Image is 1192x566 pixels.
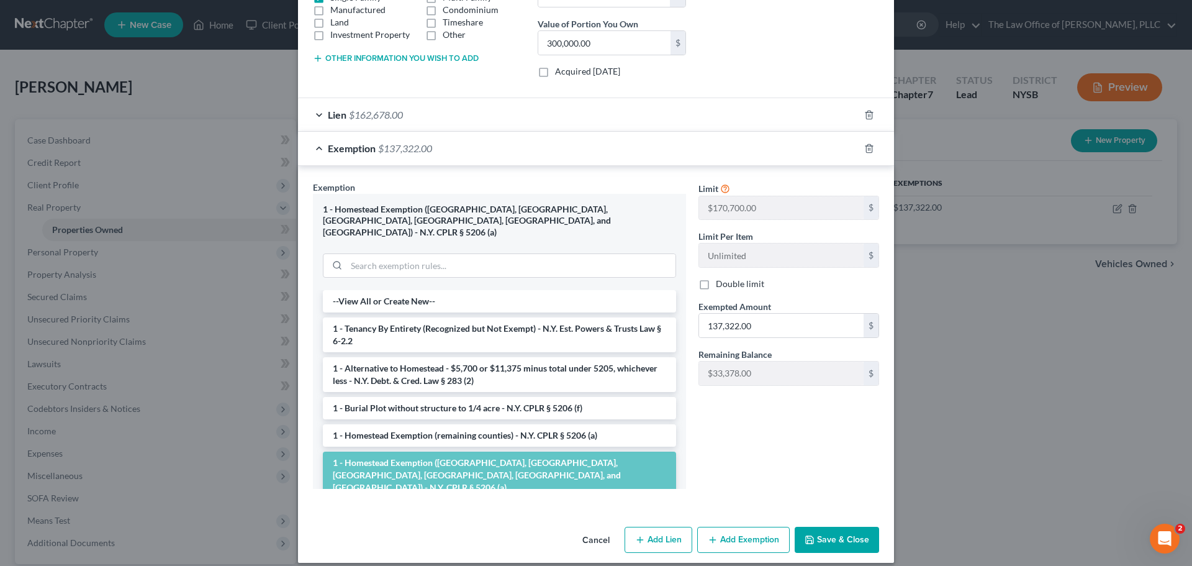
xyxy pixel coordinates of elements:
[1150,524,1180,554] iframe: Intercom live chat
[323,204,676,239] div: 1 - Homestead Exemption ([GEOGRAPHIC_DATA], [GEOGRAPHIC_DATA], [GEOGRAPHIC_DATA], [GEOGRAPHIC_DAT...
[699,362,864,385] input: --
[697,527,790,553] button: Add Exemption
[443,16,483,29] label: Timeshare
[716,278,764,290] label: Double limit
[323,424,676,447] li: 1 - Homestead Exemption (remaining counties) - N.Y. CPLR § 5206 (a)
[698,183,718,194] span: Limit
[538,31,670,55] input: 0.00
[330,29,410,41] label: Investment Property
[323,397,676,419] li: 1 - Burial Plot without structure to 1/4 acre - N.Y. CPLR § 5206 (f)
[323,452,676,499] li: 1 - Homestead Exemption ([GEOGRAPHIC_DATA], [GEOGRAPHIC_DATA], [GEOGRAPHIC_DATA], [GEOGRAPHIC_DAT...
[323,317,676,352] li: 1 - Tenancy By Entirety (Recognized but Not Exempt) - N.Y. Est. Powers & Trusts Law § 6-2.2
[698,348,772,361] label: Remaining Balance
[346,254,675,278] input: Search exemption rules...
[864,362,878,385] div: $
[864,244,878,267] div: $
[443,4,499,16] label: Condominium
[328,109,346,121] span: Lien
[864,196,878,220] div: $
[555,65,620,78] label: Acquired [DATE]
[330,16,349,29] label: Land
[313,53,479,63] button: Other information you wish to add
[670,31,685,55] div: $
[699,244,864,267] input: --
[323,357,676,392] li: 1 - Alternative to Homestead - $5,700 or $11,375 minus total under 5205, whichever less - N.Y. De...
[699,314,864,337] input: 0.00
[795,527,879,553] button: Save & Close
[1175,524,1185,534] span: 2
[330,4,386,16] label: Manufactured
[864,314,878,337] div: $
[323,290,676,313] li: --View All or Create New--
[313,182,355,193] span: Exemption
[625,527,692,553] button: Add Lien
[698,230,753,243] label: Limit Per Item
[328,142,376,154] span: Exemption
[538,17,638,30] label: Value of Portion You Own
[699,196,864,220] input: --
[443,29,466,41] label: Other
[698,301,771,312] span: Exempted Amount
[349,109,403,121] span: $162,678.00
[572,528,620,553] button: Cancel
[378,142,432,154] span: $137,322.00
